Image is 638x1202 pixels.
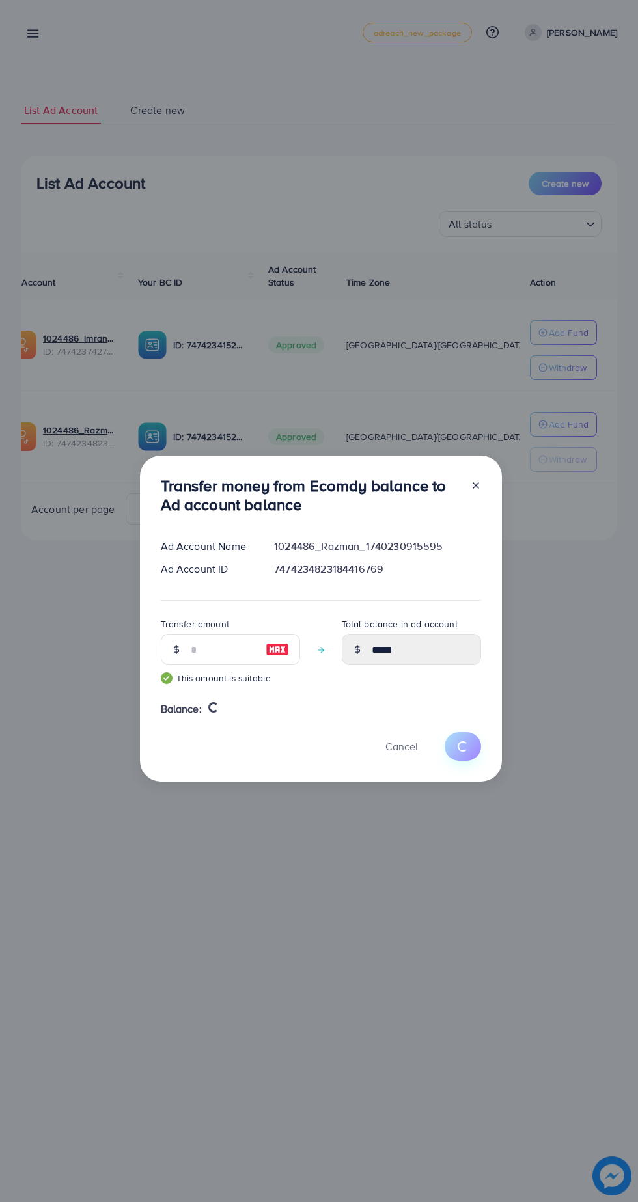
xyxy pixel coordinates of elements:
div: 7474234823184416769 [264,562,491,577]
img: image [266,642,289,657]
h3: Transfer money from Ecomdy balance to Ad account balance [161,476,460,514]
div: 1024486_Razman_1740230915595 [264,539,491,554]
span: Cancel [385,739,418,754]
label: Transfer amount [161,618,229,631]
span: Balance: [161,702,202,717]
button: Cancel [369,732,434,760]
label: Total balance in ad account [342,618,458,631]
small: This amount is suitable [161,672,300,685]
img: guide [161,672,173,684]
div: Ad Account Name [150,539,264,554]
div: Ad Account ID [150,562,264,577]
